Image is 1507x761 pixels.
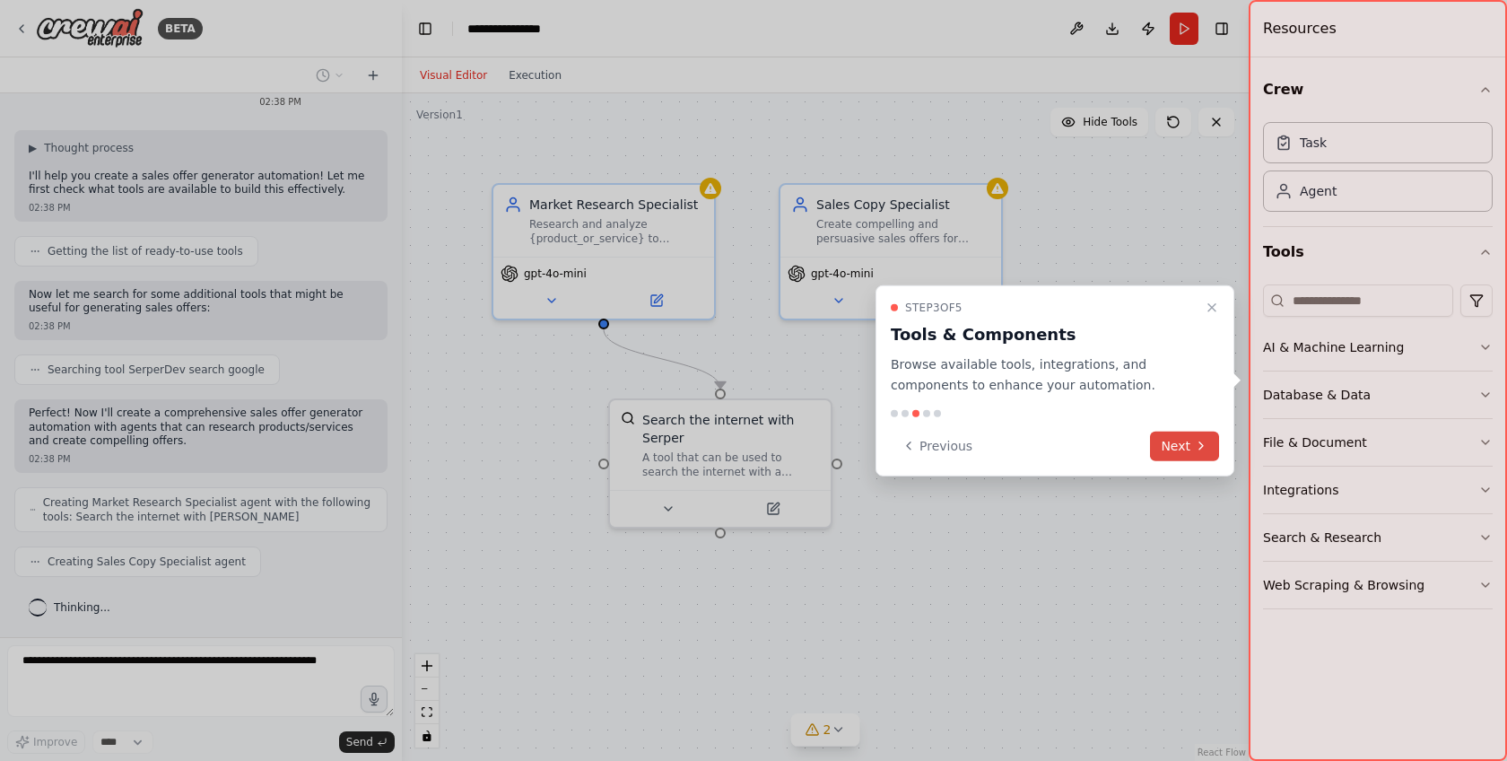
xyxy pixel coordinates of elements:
[891,322,1198,347] h3: Tools & Components
[1201,297,1223,319] button: Close walkthrough
[905,301,963,315] span: Step 3 of 5
[1150,431,1219,460] button: Next
[413,16,438,41] button: Hide left sidebar
[891,431,983,460] button: Previous
[891,354,1198,396] p: Browse available tools, integrations, and components to enhance your automation.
